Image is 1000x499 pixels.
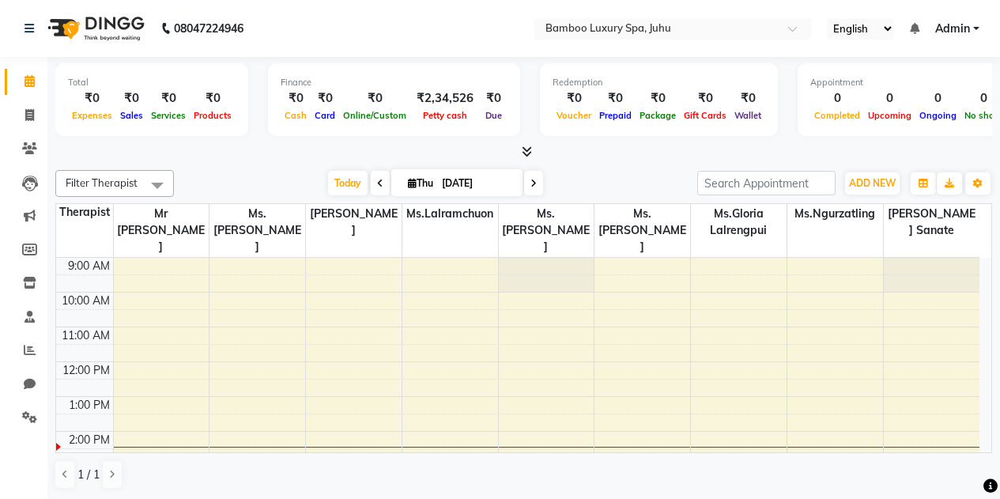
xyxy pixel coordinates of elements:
[810,110,864,121] span: Completed
[680,89,730,108] div: ₹0
[595,110,636,121] span: Prepaid
[594,204,690,257] span: Ms.[PERSON_NAME]
[116,89,147,108] div: ₹0
[845,172,900,195] button: ADD NEW
[636,110,680,121] span: Package
[810,89,864,108] div: 0
[306,204,402,240] span: [PERSON_NAME]
[66,432,113,448] div: 2:00 PM
[437,172,516,195] input: 2025-09-04
[849,177,896,189] span: ADD NEW
[339,89,410,108] div: ₹0
[281,110,311,121] span: Cash
[328,171,368,195] span: Today
[209,204,305,257] span: Ms.[PERSON_NAME]
[56,204,113,221] div: Therapist
[66,176,138,189] span: Filter Therapist
[66,397,113,414] div: 1:00 PM
[116,110,147,121] span: Sales
[481,110,506,121] span: Due
[77,467,100,483] span: 1 / 1
[691,204,787,240] span: Ms.Gloria Lalrengpui
[402,204,498,224] span: Ms.Lalramchuon
[190,110,236,121] span: Products
[553,110,595,121] span: Voucher
[68,89,116,108] div: ₹0
[404,177,437,189] span: Thu
[40,6,149,51] img: logo
[553,76,765,89] div: Redemption
[499,204,594,257] span: Ms.[PERSON_NAME]
[553,89,595,108] div: ₹0
[190,89,236,108] div: ₹0
[595,89,636,108] div: ₹0
[730,89,765,108] div: ₹0
[730,110,765,121] span: Wallet
[174,6,243,51] b: 08047224946
[339,110,410,121] span: Online/Custom
[915,110,960,121] span: Ongoing
[281,89,311,108] div: ₹0
[636,89,680,108] div: ₹0
[147,110,190,121] span: Services
[935,21,970,37] span: Admin
[419,110,471,121] span: Petty cash
[281,76,508,89] div: Finance
[58,327,113,344] div: 11:00 AM
[410,89,480,108] div: ₹2,34,526
[787,204,883,224] span: Ms.Ngurzatling
[884,204,979,240] span: [PERSON_NAME] Sanate
[311,89,339,108] div: ₹0
[68,110,116,121] span: Expenses
[915,89,960,108] div: 0
[311,110,339,121] span: Card
[680,110,730,121] span: Gift Cards
[864,89,915,108] div: 0
[114,204,209,257] span: Mr [PERSON_NAME]
[68,76,236,89] div: Total
[697,171,836,195] input: Search Appointment
[480,89,508,108] div: ₹0
[147,89,190,108] div: ₹0
[65,258,113,274] div: 9:00 AM
[58,293,113,309] div: 10:00 AM
[864,110,915,121] span: Upcoming
[59,362,113,379] div: 12:00 PM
